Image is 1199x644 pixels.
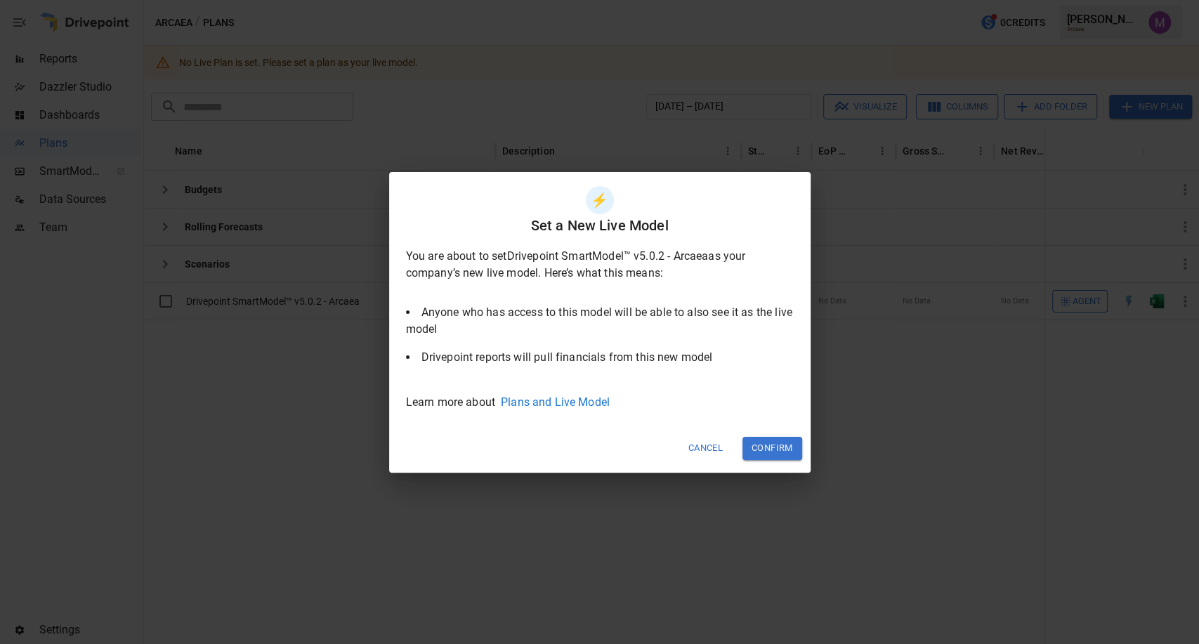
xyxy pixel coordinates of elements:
[406,248,794,282] p: You are about to set Drivepoint SmartModel™ v5.0.2 - Arcaea as your company’s new live model. Her...
[501,395,610,409] a: Plans and Live Model
[406,394,794,411] p: Learn more about
[531,214,669,237] h6: Set a New Live Model
[586,186,614,214] div: ⚡
[406,349,794,366] li: Drivepoint reports will pull financials from this new model
[679,437,732,460] button: Cancel
[406,304,794,338] li: Anyone who has access to this model will be able to also see it as the live model
[742,437,802,460] button: Confirm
